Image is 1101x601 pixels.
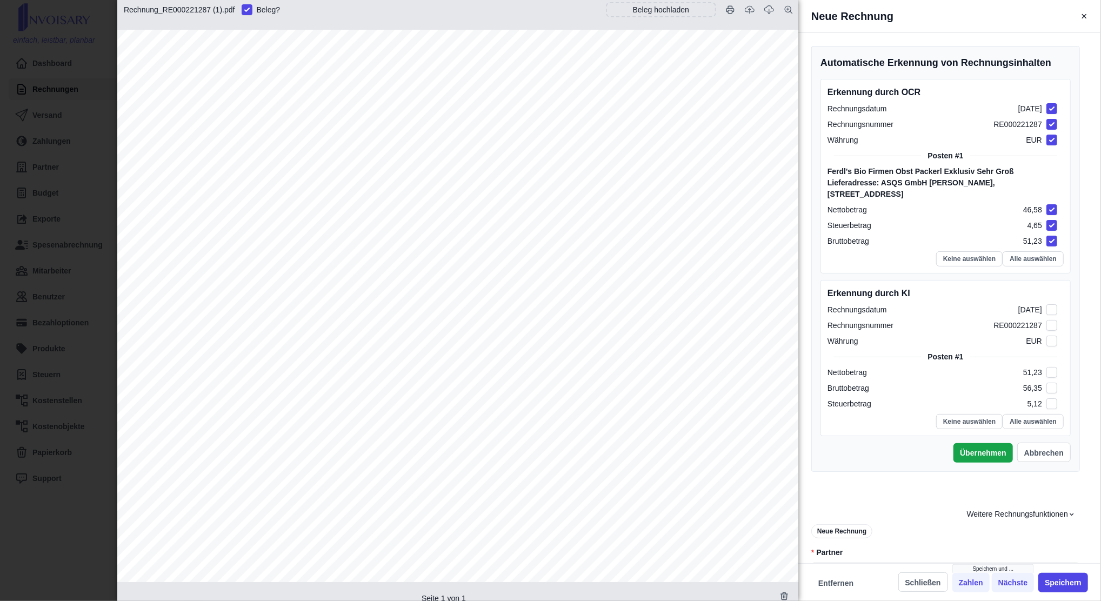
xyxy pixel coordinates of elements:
div: Rechnungsdatum [828,103,887,115]
span: Posten #1 [927,150,963,162]
label: Partner [811,547,1080,558]
div: Bruttobetrag [828,383,869,394]
div: Nettobetrag [828,367,867,378]
input: Beleg? [242,4,252,15]
button: Zahlen [952,573,990,592]
span: € 51,23 [727,425,762,436]
span: € 51,23 [492,384,528,395]
span: 46,58 [1023,204,1042,216]
button: Entfernen [811,573,860,592]
div: Währung [828,135,858,146]
button: Nächste [992,573,1034,592]
button: Schließen [898,572,948,592]
div: Ferdl's Bio Firmen Obst Packerl Exklusiv Sehr Groß Lieferadresse: ASQS GmbH [PERSON_NAME], [STREE... [828,166,1064,200]
button: Keine auswählen [936,251,1003,266]
div: Steuerbetrag [828,220,871,231]
span: EUR [1026,135,1042,146]
span: Rechnungs-Nr.: RE000221287 [158,260,314,271]
h4: Neue Rechnung [811,9,893,24]
span: Ferdl's Bio Firmen Obst Packerl Exklusiv Sehr Groß [201,371,445,382]
span: [PERSON_NAME]: K000012333 [158,299,317,310]
span: UID: ATU68100636 [158,195,253,205]
span: 1x [171,384,183,395]
span: ANZ [166,344,188,355]
span: € 56,35 [727,456,762,466]
div: Bruttobetrag [828,236,869,247]
span: Abstellort: 2.Stock [158,222,230,231]
span: Wasagasse 6/10 [158,169,240,179]
span: Lieferadresse: [201,388,260,397]
div: Rechnungsnummer [828,320,893,331]
span: Zahlungsart: Kreditkarte – Bereits mit Kreditkarte beglichen [478,532,756,543]
span: RE000221287 [993,119,1042,130]
span: EINZELPREIS [475,338,545,349]
div: Speichern und ... [952,564,1035,573]
span: ARTIKELBEZEICHNUNG [268,344,392,355]
div: Neue Rechnung [811,524,872,538]
span: MwSt. (10,00%) [496,439,572,450]
span: GESAMTPREIS [673,338,751,349]
span: Viel Genuss mit meinen Bioprodukten. [536,508,755,520]
span: (NETTO) [691,351,734,362]
div: Steuerbetrag [828,398,871,410]
span: MWST. [593,344,629,355]
span: (NETTO) [489,351,532,362]
span: Posten #1 [927,351,963,363]
span: RE000221287 [993,320,1042,331]
span: Rechnungsdatum: [DATE] [158,273,285,284]
span: [DATE] [1018,304,1042,316]
h5: Automatische Erkennung von Rechnungsinhalten [820,55,1071,70]
span: [DATE] [1018,103,1042,115]
span: Beleg ? [257,4,281,16]
div: Rechnungsdatum [828,304,887,316]
span: 1090 [GEOGRAPHIC_DATA] [201,398,312,407]
span: 10,00% [593,384,630,395]
span: 1090 [GEOGRAPHIC_DATA], AT [158,182,321,192]
div: Beleg hochladen [606,2,716,17]
span: € 5,12 [733,439,763,450]
span: 51,23 [1023,236,1042,247]
span: ASQS GmbH [PERSON_NAME][STREET_ADDRESS] [263,388,473,397]
span: Weitere Rechnungsfunktionen [967,509,1076,520]
span: 5,12 [1027,398,1042,410]
span: Zwischensumme (Netto) [496,425,611,436]
span: € 51,23 [727,384,762,395]
span: Rechnungssumme [496,456,591,466]
span: [PERSON_NAME] [158,156,249,166]
span: Lieferdatum: [DATE] [158,286,257,297]
button: Keine auswählen [936,414,1003,429]
h6: Erkennung durch KI [828,287,1064,300]
button: Übernehmen [953,443,1013,463]
span: EUR [1026,336,1042,347]
div: Währung [828,336,858,347]
span: 51,23 [1023,367,1042,378]
span: ASQS GmbH [158,142,224,153]
span: 4,65 [1027,220,1042,231]
div: Nettobetrag [828,204,867,216]
div: Rechnungsnummer [828,119,893,130]
h6: Erkennung durch OCR [828,86,1064,99]
span: 56,35 [1023,383,1042,394]
button: Alle auswählen [1003,414,1064,429]
button: Speichern [1038,573,1088,592]
button: Alle auswählen [1003,251,1064,266]
button: Abbrechen [1017,443,1071,462]
div: Rechnung_RE000221287 (1).pdf [124,4,235,16]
